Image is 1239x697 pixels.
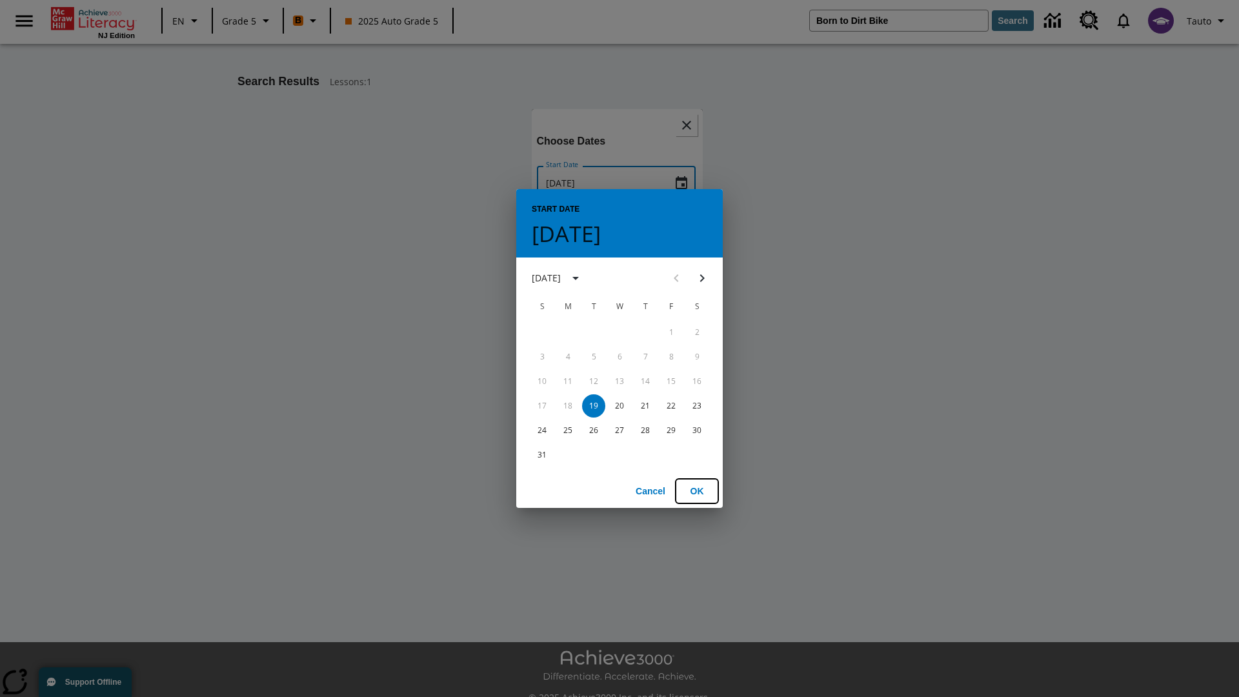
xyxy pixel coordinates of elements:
[634,394,657,418] button: 21
[660,394,683,418] button: 22
[634,419,657,442] button: 28
[676,480,718,503] button: OK
[530,419,554,442] button: 24
[608,294,631,319] span: Wednesday
[530,294,554,319] span: Sunday
[660,294,683,319] span: Friday
[532,199,579,220] span: Start Date
[660,419,683,442] button: 29
[608,419,631,442] button: 27
[582,394,605,418] button: 19
[634,294,657,319] span: Thursday
[565,267,587,289] button: calendar view is open, switch to year view
[532,271,561,285] div: [DATE]
[689,265,715,291] button: Next month
[630,480,671,503] button: Cancel
[608,394,631,418] button: 20
[532,220,601,247] h4: [DATE]
[582,294,605,319] span: Tuesday
[582,419,605,442] button: 26
[556,294,579,319] span: Monday
[556,419,579,442] button: 25
[685,419,709,442] button: 30
[530,443,554,467] button: 31
[685,294,709,319] span: Saturday
[685,394,709,418] button: 23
